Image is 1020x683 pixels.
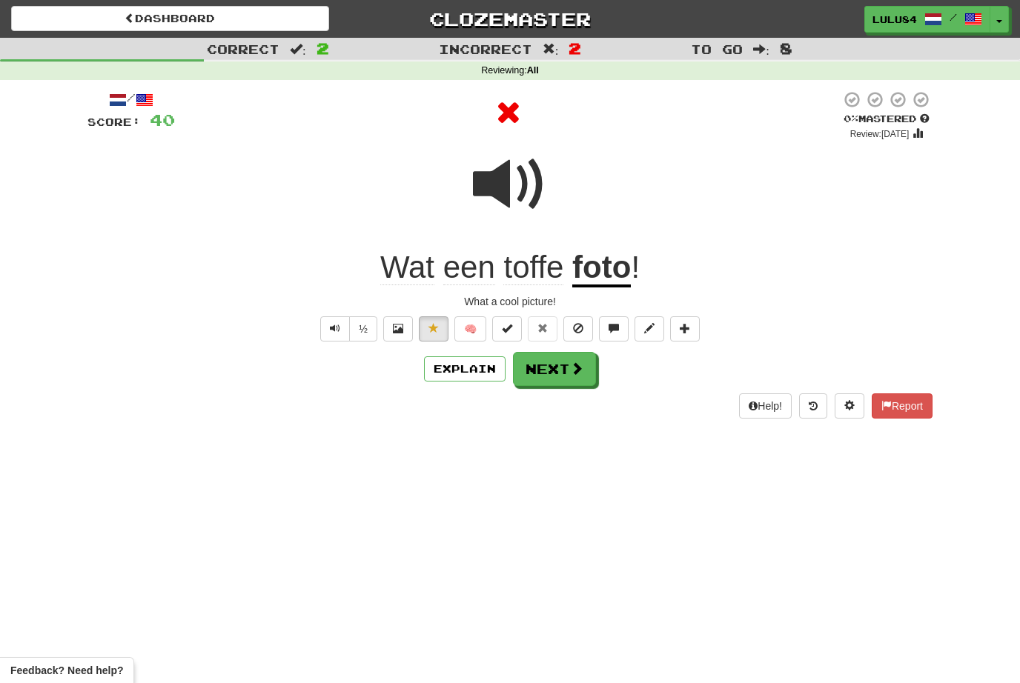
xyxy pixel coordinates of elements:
button: Unfavorite sentence (alt+f) [419,316,448,341]
u: foto [572,250,631,287]
span: toffe [503,250,563,285]
span: 2 [317,39,329,57]
span: / [950,12,957,22]
button: Next [513,352,596,386]
button: Discuss sentence (alt+u) [599,316,629,341]
span: 8 [780,39,792,57]
span: Open feedback widget [10,663,123,678]
a: Dashboard [11,6,329,31]
button: Explain [424,356,506,382]
span: : [753,43,769,56]
span: een [443,250,495,285]
span: : [543,43,559,56]
strong: All [527,65,539,76]
span: Correct [207,41,279,56]
span: 0 % [844,113,858,124]
button: ½ [349,316,377,341]
span: Lulu84 [872,13,917,26]
span: : [290,43,306,56]
span: Incorrect [439,41,532,56]
div: Mastered [841,113,933,126]
span: To go [691,41,743,56]
div: What a cool picture! [87,294,933,309]
button: Reset to 0% Mastered (alt+r) [528,316,557,341]
span: 40 [150,110,175,129]
button: Ignore sentence (alt+i) [563,316,593,341]
button: Add to collection (alt+a) [670,316,700,341]
button: Help! [739,393,792,419]
span: 2 [569,39,581,57]
button: Show image (alt+x) [383,316,413,341]
span: Wat [380,250,434,285]
span: Score: [87,116,141,128]
button: Round history (alt+y) [799,393,827,419]
button: Edit sentence (alt+d) [635,316,664,341]
button: 🧠 [454,316,486,341]
button: Set this sentence to 100% Mastered (alt+m) [492,316,522,341]
div: Text-to-speech controls [317,316,377,341]
div: / [87,90,175,109]
button: Report [872,393,933,419]
small: Review: [DATE] [850,129,910,139]
a: Clozemaster [351,6,669,32]
a: Lulu84 / [864,6,990,33]
span: ! [631,250,640,284]
button: Play sentence audio (ctl+space) [320,316,350,341]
